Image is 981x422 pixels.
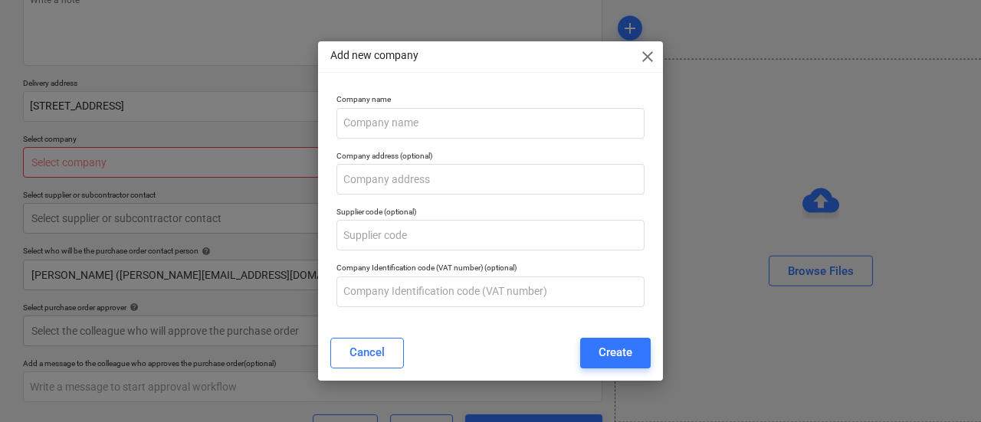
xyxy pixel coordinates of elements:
[330,338,404,368] button: Cancel
[336,108,645,139] input: Company name
[349,342,385,362] div: Cancel
[336,207,645,220] p: Supplier code (optional)
[638,47,657,66] span: close
[336,151,645,164] p: Company address (optional)
[336,263,645,276] p: Company Identification code (VAT number) (optional)
[336,276,645,307] input: Company Identification code (VAT number)
[580,338,651,368] button: Create
[330,47,418,64] p: Add new company
[904,348,981,422] iframe: Chat Widget
[336,164,645,195] input: Company address
[336,220,645,250] input: Supplier code
[336,94,645,107] p: Company name
[599,342,632,362] div: Create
